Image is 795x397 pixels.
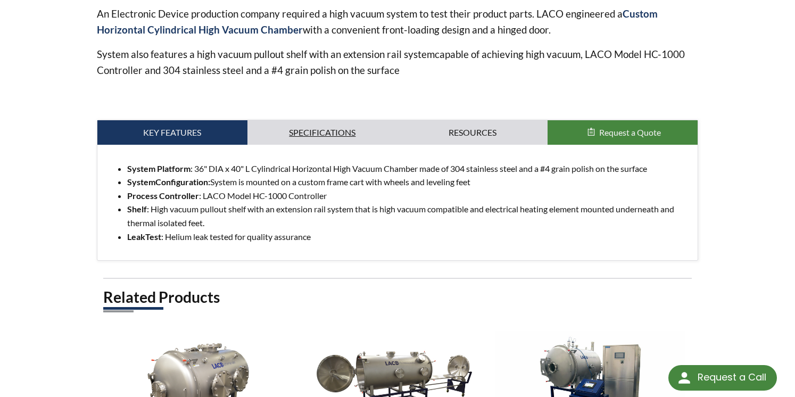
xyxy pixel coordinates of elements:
strong: Process Controller [127,191,199,201]
strong: Leak [127,231,145,242]
div: Request a Call [698,365,766,390]
p: capable of achieving high vacuum, LACO Model HC-1000 Controller and 304 stainless steel and a #4 ... [97,46,699,78]
span: igh vacuum pullout shelf with an extension rail system [202,48,435,60]
div: Request a Call [668,365,777,391]
a: Resources [397,120,548,145]
strong: Test [145,231,161,242]
li: System is mounted on a custom frame cart with wheels and leveling feet [127,175,690,189]
li: : High vacuum pullout shelf with an extension rail system that is high vacuum compatible and elec... [127,202,690,229]
img: round button [676,369,693,386]
h2: Related Products [103,287,692,307]
li: : LACO Model HC-1000 Controller [127,189,690,203]
span: with a convenient front-loading design and a hinged door. [303,23,551,36]
strong: Configuration [155,177,208,187]
strong: System : [127,177,210,187]
a: Specifications [247,120,397,145]
span: System also features a h [97,48,202,60]
strong: Custom Horizontal Cylindrical High Vacuum Chamber [97,7,658,36]
a: Key Features [97,120,247,145]
p: An Electronic Device production company required a high vacuum system to test their product parts... [97,6,699,38]
li: : Helium leak tested for quality assurance [127,230,690,244]
li: : 36" DIA x 40" L Cylindrical Horizontal High Vacuum Chamber made of 304 stainless steel and a #4... [127,162,690,176]
button: Request a Quote [548,120,698,145]
strong: System Platform [127,163,191,173]
strong: Shelf [127,204,147,214]
span: Request a Quote [599,127,661,137]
